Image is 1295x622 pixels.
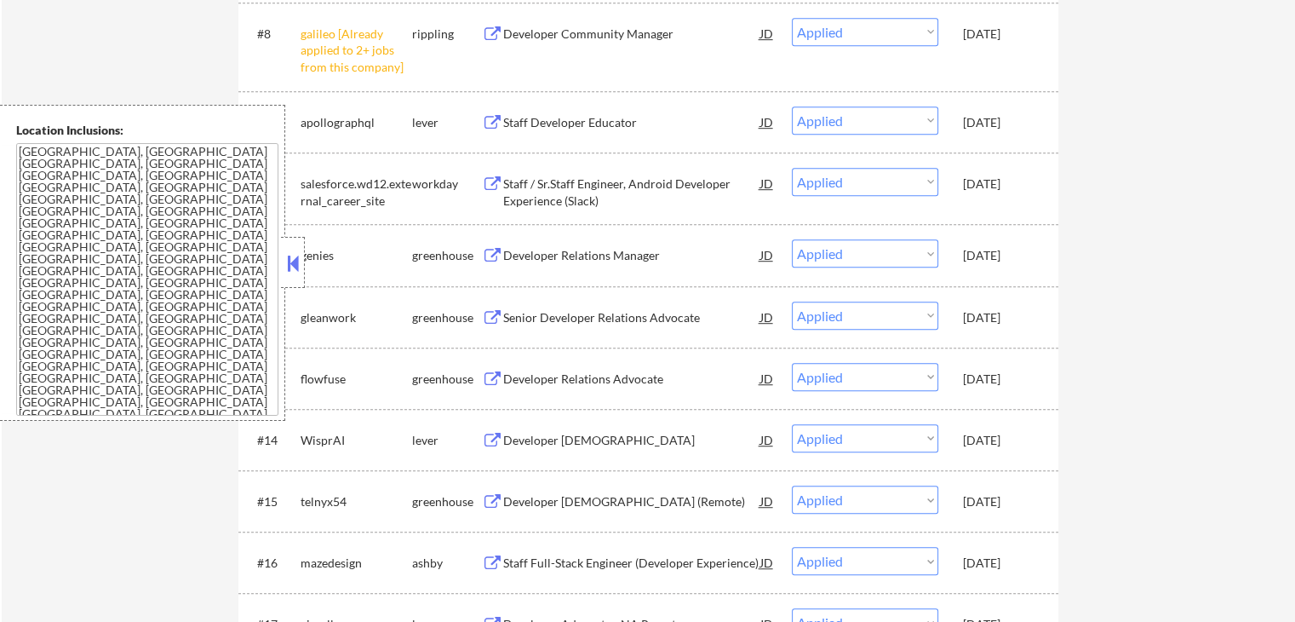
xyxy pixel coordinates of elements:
[759,302,776,332] div: JD
[16,122,278,139] div: Location Inclusions:
[963,114,1038,131] div: [DATE]
[412,26,482,43] div: rippling
[963,176,1038,193] div: [DATE]
[412,176,482,193] div: workday
[503,432,760,449] div: Developer [DEMOGRAPHIC_DATA]
[759,486,776,516] div: JD
[301,176,412,209] div: salesforce.wd12.external_career_site
[759,239,776,270] div: JD
[301,371,412,388] div: flowfuse
[759,424,776,455] div: JD
[257,555,287,572] div: #16
[301,26,412,76] div: galileo [Already applied to 2+ jobs from this company]
[257,493,287,510] div: #15
[503,371,760,388] div: Developer Relations Advocate
[412,309,482,326] div: greenhouse
[412,555,482,572] div: ashby
[412,371,482,388] div: greenhouse
[759,18,776,49] div: JD
[503,309,760,326] div: Senior Developer Relations Advocate
[301,309,412,326] div: gleanwork
[503,26,760,43] div: Developer Community Manager
[412,493,482,510] div: greenhouse
[503,493,760,510] div: Developer [DEMOGRAPHIC_DATA] (Remote)
[963,247,1038,264] div: [DATE]
[963,309,1038,326] div: [DATE]
[759,363,776,394] div: JD
[503,176,760,209] div: Staff / Sr.Staff Engineer, Android Developer Experience (Slack)
[963,432,1038,449] div: [DATE]
[503,114,760,131] div: Staff Developer Educator
[503,555,760,572] div: Staff Full-Stack Engineer (Developer Experience)
[412,432,482,449] div: lever
[963,26,1038,43] div: [DATE]
[301,555,412,572] div: mazedesign
[257,26,287,43] div: #8
[412,114,482,131] div: lever
[963,493,1038,510] div: [DATE]
[963,555,1038,572] div: [DATE]
[963,371,1038,388] div: [DATE]
[301,493,412,510] div: telnyx54
[503,247,760,264] div: Developer Relations Manager
[759,168,776,199] div: JD
[301,432,412,449] div: WisprAI
[759,107,776,137] div: JD
[301,247,412,264] div: genies
[759,547,776,578] div: JD
[257,432,287,449] div: #14
[412,247,482,264] div: greenhouse
[301,114,412,131] div: apollographql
